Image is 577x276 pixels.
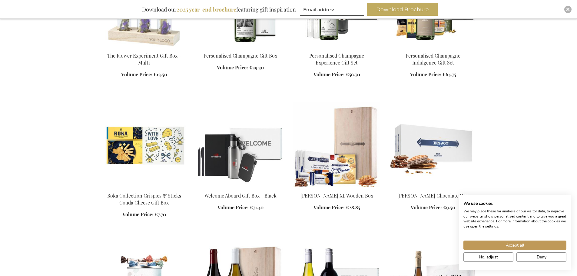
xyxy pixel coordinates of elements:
[367,3,438,16] button: Download Brochure
[250,204,264,211] span: €71.40
[443,71,456,78] span: €64.75
[390,185,476,191] a: Jules Destrooper Chocolate Duo
[463,252,513,262] button: Adjust cookie preferences
[217,64,264,71] a: Volume Price: €29.30
[463,201,566,206] h2: We use cookies
[516,252,566,262] button: Deny all cookies
[121,71,152,78] span: Volume Price:
[101,45,187,51] a: The Flower Experiment Gift Box - Multi
[537,254,546,260] span: Deny
[217,64,248,71] span: Volume Price:
[249,64,264,71] span: €29.30
[410,71,441,78] span: Volume Price:
[411,204,455,211] a: Volume Price: €9.50
[217,204,249,211] span: Volume Price:
[313,204,360,211] a: Volume Price: €28.85
[566,8,570,11] img: Close
[293,45,380,51] a: Personalised Champagne Experience Gift Set
[293,185,380,191] a: Jules Destrooper XL Wooden Box Personalised 1
[313,71,360,78] a: Volume Price: €56.70
[397,192,469,199] a: [PERSON_NAME] Chocolate Duo
[410,71,456,78] a: Volume Price: €64.75
[463,209,566,229] p: We may place these for analysis of our visitor data, to improve our website, show personalised co...
[197,185,284,191] a: Welcome Aboard Gift Box - Black
[463,241,566,250] button: Accept all cookies
[300,3,364,16] input: Email address
[154,71,167,78] span: €13.50
[177,6,236,13] b: 2025 year-end brochure
[300,3,366,18] form: marketing offers and promotions
[313,204,345,211] span: Volume Price:
[564,6,572,13] div: Close
[121,71,167,78] a: Volume Price: €13.50
[313,71,345,78] span: Volume Price:
[101,102,187,187] img: Roka Collection Crispies & Sticks Gouda Cheese Gift Box
[300,192,373,199] a: [PERSON_NAME] XL Wooden Box
[479,254,498,260] span: No, adjust
[390,45,476,51] a: Personalised Champagne Indulgence Gift Set
[197,45,284,51] a: Personalised Champagne Gift Box
[443,204,455,211] span: €9.50
[204,52,277,59] a: Personalised Champagne Gift Box
[107,52,181,66] a: The Flower Experiment Gift Box - Multi
[197,102,284,187] img: Welcome Aboard Gift Box - Black
[293,102,380,187] img: Jules Destrooper XL Wooden Box Personalised 1
[390,102,476,187] img: Jules Destrooper Chocolate Duo
[411,204,442,211] span: Volume Price:
[217,204,264,211] a: Volume Price: €71.40
[406,52,460,66] a: Personalised Champagne Indulgence Gift Set
[346,204,360,211] span: €28.85
[204,192,277,199] a: Welcome Aboard Gift Box - Black
[506,242,524,248] span: Accept all
[139,3,299,16] div: Download our featuring gift inspiration
[346,71,360,78] span: €56.70
[309,52,364,66] a: Personalised Champagne Experience Gift Set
